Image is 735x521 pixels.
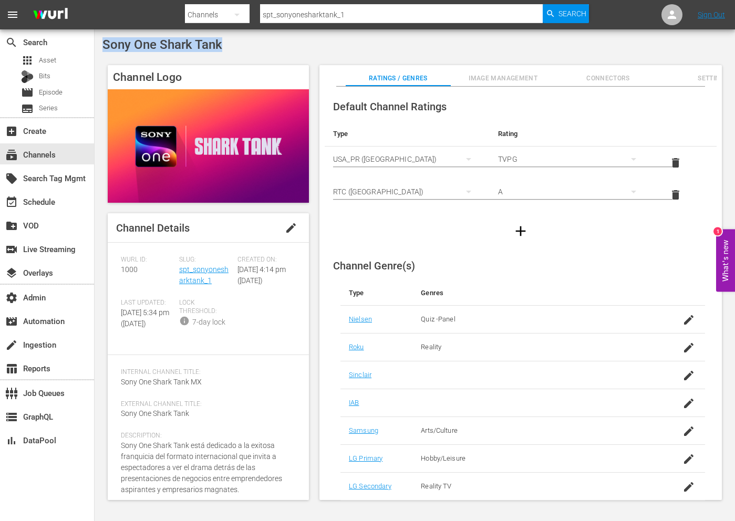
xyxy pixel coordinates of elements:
span: Channel Genre(s) [333,259,415,272]
span: VOD [5,220,18,232]
span: Sony One Shark Tank [102,37,222,52]
span: edit [285,222,297,234]
button: Search [543,4,589,23]
span: menu [6,8,19,21]
span: Bits [39,71,50,81]
span: GraphQL [5,411,18,423]
span: Episode [39,87,63,98]
div: A [498,177,646,206]
button: delete [663,182,688,207]
span: Create [5,125,18,138]
a: LG Secondary [349,482,391,490]
span: Asset [21,54,34,67]
img: ans4CAIJ8jUAAAAAAAAAAAAAAAAAAAAAAAAgQb4GAAAAAAAAAAAAAAAAAAAAAAAAJMjXAAAAAAAAAAAAAAAAAAAAAAAAgAT5G... [25,3,76,27]
button: delete [663,150,688,175]
span: Overlays [5,267,18,279]
div: USA_PR ([GEOGRAPHIC_DATA]) [333,144,481,174]
a: Roku [349,343,364,351]
span: Search Tag Mgmt [5,172,18,185]
a: spt_sonyonesharktank_1 [179,265,229,285]
span: Ratings / Genres [346,73,451,84]
span: [DATE] 5:34 pm ([DATE]) [121,308,169,328]
span: delete [669,189,682,201]
span: Channel Details [116,222,190,234]
span: Sony One Shark Tank [121,409,189,418]
button: edit [278,215,304,241]
span: [DATE] 4:14 pm ([DATE]) [237,265,286,285]
span: DataPool [5,434,18,447]
a: Sinclair [349,371,371,379]
div: TVPG [498,144,646,174]
h4: Channel Logo [108,65,309,89]
span: delete [669,157,682,169]
span: Description: [121,432,291,440]
span: Image Management [451,73,556,84]
a: Samsung [349,426,378,434]
span: Search [5,36,18,49]
span: Last Updated: [121,299,174,307]
div: Bits [21,70,34,83]
span: Created On: [237,256,291,264]
span: Admin [5,291,18,304]
span: 1000 [121,265,138,274]
a: IAB [349,399,359,407]
span: Default Channel Ratings [333,100,447,113]
a: LG Primary [349,454,382,462]
span: Episode [21,86,34,99]
span: Internal Channel Title: [121,368,291,377]
th: Type [340,280,412,306]
span: Ingestion [5,339,18,351]
span: Wurl ID: [121,256,174,264]
th: Type [325,121,490,147]
span: External Channel Title: [121,400,291,409]
img: Sony One Shark Tank [108,89,309,202]
button: Open Feedback Widget [716,230,735,292]
span: Lock Threshold: [179,299,232,316]
span: Connectors [556,73,661,84]
span: info [179,316,190,326]
table: simple table [325,121,717,211]
span: Sony One Shark Tank MX [121,378,202,386]
span: Live Streaming [5,243,18,256]
div: 7-day lock [192,317,225,328]
span: Series [39,103,58,113]
span: Automation [5,315,18,328]
th: Genres [412,280,666,306]
span: Channels [5,149,18,161]
span: Reports [5,362,18,375]
span: Schedule [5,196,18,209]
div: 1 [713,227,722,236]
a: Nielsen [349,315,372,323]
div: RTC ([GEOGRAPHIC_DATA]) [333,177,481,206]
span: Job Queues [5,387,18,400]
span: Asset [39,55,56,66]
span: Series [21,102,34,115]
th: Rating [490,121,655,147]
span: Slug: [179,256,232,264]
span: Search [558,4,586,23]
a: Sign Out [698,11,725,19]
span: Sony One Shark Tank está dedicado a la exitosa franquicia del formato internacional que invita a ... [121,441,282,494]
